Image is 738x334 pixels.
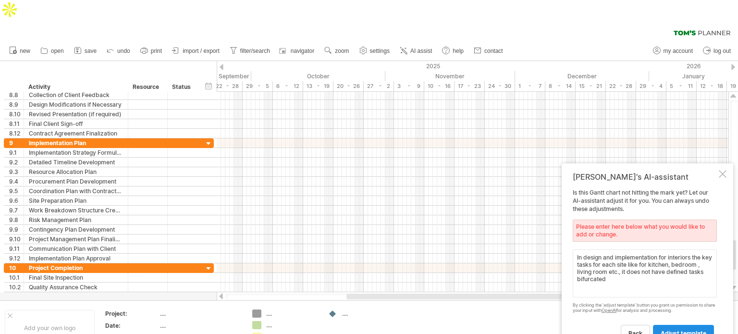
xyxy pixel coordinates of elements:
div: [PERSON_NAME]'s AI-assistant [573,172,717,182]
div: Contingency Plan Development [29,225,123,234]
a: filter/search [227,45,273,57]
div: 9.11 [9,244,24,253]
div: December 2025 [515,71,649,81]
div: 9.2 [9,158,24,167]
div: 8.9 [9,100,24,109]
a: open [38,45,67,57]
div: Procurement Plan Development [29,177,123,186]
a: undo [104,45,133,57]
div: Please enter here below what you would like to add or change. [573,220,717,242]
a: zoom [322,45,352,57]
div: 22 - 28 [212,81,243,91]
div: Implementation Plan [29,138,123,148]
span: zoom [335,48,349,54]
div: 10 - 16 [424,81,455,91]
span: navigator [291,48,314,54]
span: contact [484,48,503,54]
a: log out [701,45,734,57]
span: undo [117,48,130,54]
a: print [138,45,165,57]
div: 8.8 [9,90,24,99]
div: October 2025 [251,71,385,81]
span: save [85,48,97,54]
div: 10.2 [9,283,24,292]
a: AI assist [397,45,435,57]
div: Coordination Plan with Contractors [29,186,123,196]
div: By clicking the 'adjust template' button you grant us permission to share your input with for ana... [573,303,717,313]
div: Final Client Sign-off [29,119,123,128]
div: 17 - 23 [455,81,485,91]
div: 9.8 [9,215,24,224]
div: Detailed Timeline Development [29,158,123,167]
div: 9.6 [9,196,24,205]
div: 8.12 [9,129,24,138]
div: Project Management Plan Finalization [29,235,123,244]
div: Final Site Inspection [29,273,123,282]
div: 6 - 12 [273,81,303,91]
div: 15 - 21 [576,81,606,91]
div: Status [172,82,193,92]
div: November 2025 [385,71,515,81]
div: Contract Agreement Finalization [29,129,123,138]
span: import / export [183,48,220,54]
a: new [7,45,33,57]
span: new [20,48,30,54]
div: Revised Presentation (if required) [29,110,123,119]
div: 9.12 [9,254,24,263]
div: 24 - 30 [485,81,515,91]
div: 9.9 [9,225,24,234]
div: Communication Plan with Client [29,244,123,253]
div: 27 - 2 [364,81,394,91]
div: 9 [9,138,24,148]
span: settings [370,48,390,54]
a: OpenAI [602,308,616,313]
span: help [453,48,464,54]
div: 9.10 [9,235,24,244]
span: my account [664,48,693,54]
a: settings [357,45,393,57]
a: import / export [170,45,222,57]
div: 13 - 19 [303,81,333,91]
div: Design Modifications if Necessary [29,100,123,109]
div: Quality Assurance Check [29,283,123,292]
a: help [440,45,467,57]
div: Activity [28,82,123,92]
span: print [151,48,162,54]
div: 8.10 [9,110,24,119]
div: Collection of Client Feedback [29,90,123,99]
div: 9.5 [9,186,24,196]
div: 9.1 [9,148,24,157]
div: Implementation Plan Approval [29,254,123,263]
span: open [51,48,64,54]
div: 20 - 26 [333,81,364,91]
div: 12 - 18 [697,81,727,91]
div: Date: [105,322,158,330]
div: 9.4 [9,177,24,186]
div: .... [160,309,241,318]
div: 8.11 [9,119,24,128]
div: .... [342,309,394,318]
div: 9.7 [9,206,24,215]
div: 10 [9,263,24,272]
a: navigator [278,45,317,57]
div: Work Breakdown Structure Creation [29,206,123,215]
span: filter/search [240,48,270,54]
div: Site Preparation Plan [29,196,123,205]
div: .... [266,321,319,329]
div: Risk Management Plan [29,215,123,224]
a: my account [651,45,696,57]
div: Project: [105,309,158,318]
div: 10.1 [9,273,24,282]
div: 8 - 14 [545,81,576,91]
div: Implementation Strategy Formulation [29,148,123,157]
div: 5 - 11 [666,81,697,91]
div: .... [266,309,319,318]
div: Resource [133,82,162,92]
span: AI assist [410,48,432,54]
div: 1 - 7 [515,81,545,91]
div: 3 - 9 [394,81,424,91]
a: contact [471,45,506,57]
a: save [72,45,99,57]
div: .... [160,322,241,330]
div: 22 - 28 [606,81,636,91]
